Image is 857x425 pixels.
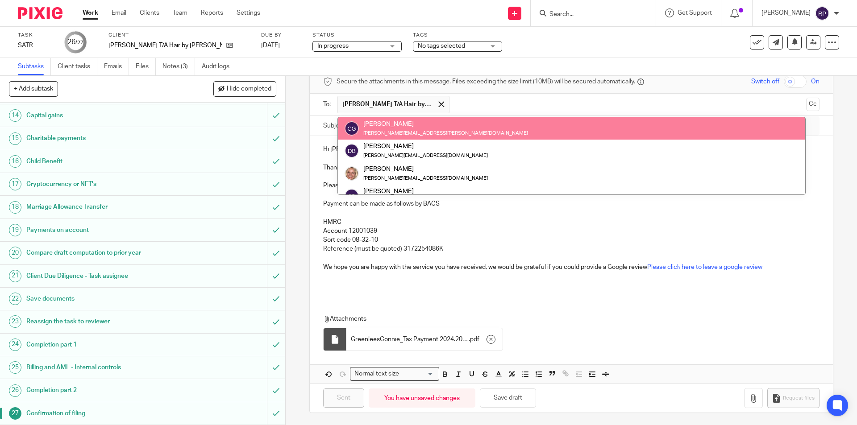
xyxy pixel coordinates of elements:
button: Request files [767,388,819,408]
h1: Compare draft computation to prior year [26,246,181,260]
h1: Completion part 2 [26,384,181,397]
span: Request files [783,395,815,402]
span: Get Support [678,10,712,16]
div: [PERSON_NAME] [363,165,488,173]
a: Client tasks [58,58,97,75]
small: [PERSON_NAME][EMAIL_ADDRESS][DOMAIN_NAME] [363,176,488,181]
h1: Child Benefit [26,155,181,168]
span: No tags selected [418,43,465,49]
div: . [346,328,503,351]
p: [PERSON_NAME] T/A Hair by [PERSON_NAME] [108,41,222,50]
div: 23 [9,315,21,328]
h1: Save documents [26,292,181,305]
p: Payment can be made as follows by BACS [323,199,819,208]
button: Hide completed [213,81,276,96]
h1: Capital gains [26,109,181,122]
a: Team [173,8,187,17]
h1: Reassign the task to reviewer [26,315,181,328]
p: Please find attached your payments/repayments schedule. [323,181,819,190]
p: HMRC [323,218,819,227]
span: [PERSON_NAME] T/A Hair by [PERSON_NAME] [342,100,432,109]
h1: Cryptocurrency or NFT's [26,177,181,191]
p: Hi [PERSON_NAME], [323,145,819,154]
img: svg%3E [815,6,829,21]
input: Search for option [402,369,434,379]
div: 22 [9,293,21,305]
a: Settings [237,8,260,17]
a: Audit logs [202,58,236,75]
small: [PERSON_NAME][EMAIL_ADDRESS][PERSON_NAME][DOMAIN_NAME] [363,131,528,136]
a: Email [112,8,126,17]
span: In progress [317,43,349,49]
small: [PERSON_NAME][EMAIL_ADDRESS][DOMAIN_NAME] [363,153,488,158]
div: 27 [9,407,21,420]
p: Reference (must be quoted) 3172254086K [323,244,819,253]
input: Search [549,11,629,19]
div: 17 [9,178,21,190]
span: Switch off [751,77,779,86]
label: Task [18,32,54,39]
label: Status [312,32,402,39]
h1: Payments on account [26,223,181,237]
a: Work [83,8,98,17]
p: [PERSON_NAME] [761,8,811,17]
span: pdf [470,335,479,344]
h1: Marriage Allowance Transfer [26,200,181,214]
p: Thank you for signing your tax return which has now been filed with HMRC. [323,163,819,172]
p: Attachments [323,314,803,323]
img: Pixie [18,7,62,19]
img: svg%3E [345,144,359,158]
small: /27 [75,40,83,45]
button: Cc [806,98,820,111]
label: Tags [413,32,502,39]
a: Please click here to leave a google review [647,264,762,270]
div: 18 [9,201,21,214]
div: 14 [9,109,21,122]
h1: Completion part 1 [26,338,181,351]
div: [PERSON_NAME] [363,120,528,128]
div: [PERSON_NAME] [363,142,488,151]
span: Hide completed [227,86,271,93]
div: 16 [9,155,21,168]
label: To: [323,100,333,109]
p: We hope you are happy with the service you have received, we would be grateful if you could provi... [323,263,819,272]
div: [PERSON_NAME] [363,187,488,196]
img: svg%3E [345,189,359,203]
span: GreenleesConnie_Tax Payment 2024.2025 [351,335,469,344]
button: + Add subtask [9,81,58,96]
h1: Confirmation of filing [26,407,181,420]
label: Due by [261,32,301,39]
div: 24 [9,338,21,351]
span: Secure the attachments in this message. Files exceeding the size limit (10MB) will be secured aut... [337,77,635,86]
div: 21 [9,270,21,282]
img: SJ.jpg [345,166,359,181]
div: 19 [9,224,21,236]
p: Sort code 08-32-10 [323,235,819,244]
button: Save draft [480,388,536,408]
input: Sent [323,388,364,408]
span: [DATE] [261,42,280,49]
h1: Billing and AML - Internal controls [26,361,181,374]
div: SATR [18,41,54,50]
span: On [811,77,820,86]
a: Clients [140,8,159,17]
label: Subject: [323,121,346,130]
img: svg%3E [345,121,359,136]
a: Files [136,58,156,75]
h1: Client Due Diligence - Task assignee [26,269,181,283]
div: You have unsaved changes [369,388,475,408]
a: Reports [201,8,223,17]
div: 20 [9,247,21,259]
label: Client [108,32,250,39]
div: Search for option [350,367,439,381]
div: 26 [9,384,21,397]
div: 15 [9,132,21,145]
a: Notes (3) [162,58,195,75]
a: Subtasks [18,58,51,75]
a: Emails [104,58,129,75]
h1: Charitable payments [26,132,181,145]
div: 25 [9,361,21,374]
div: 26 [67,37,83,47]
span: Normal text size [352,369,401,379]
